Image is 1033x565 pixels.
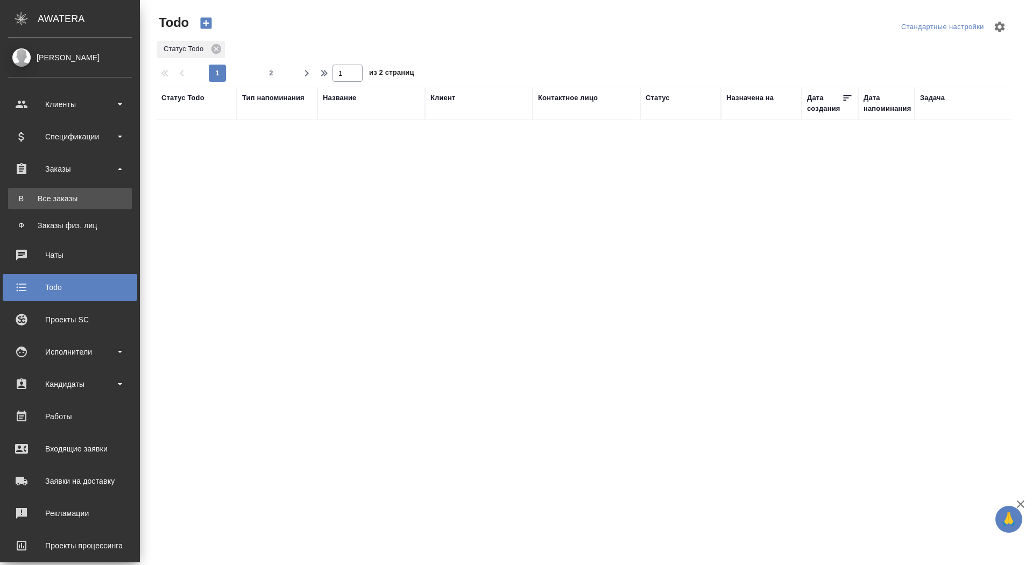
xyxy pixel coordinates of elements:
[193,14,219,32] button: Добавить ToDo
[263,68,280,79] span: 2
[8,408,132,425] div: Работы
[3,403,137,430] a: Работы
[987,14,1013,40] span: Настроить таблицу
[8,247,132,263] div: Чаты
[8,441,132,457] div: Входящие заявки
[8,312,132,328] div: Проекты SC
[920,93,945,103] div: Задача
[38,8,140,30] div: AWATERA
[13,193,126,204] div: Все заказы
[8,215,132,236] a: ФЗаказы физ. лиц
[8,129,132,145] div: Спецификации
[242,93,305,103] div: Тип напоминания
[995,506,1022,533] button: 🙏
[3,306,137,333] a: Проекты SC
[8,344,132,360] div: Исполнители
[3,468,137,495] a: Заявки на доставку
[864,93,911,114] div: Дата напоминания
[161,93,204,103] div: Статус Todo
[8,538,132,554] div: Проекты процессинга
[164,44,207,54] p: Статус Todo
[8,188,132,209] a: ВВсе заказы
[538,93,598,103] div: Контактное лицо
[8,376,132,392] div: Кандидаты
[8,52,132,63] div: [PERSON_NAME]
[156,14,189,31] span: Todo
[807,93,842,114] div: Дата создания
[323,93,356,103] div: Название
[898,19,987,36] div: split button
[8,96,132,112] div: Клиенты
[8,473,132,489] div: Заявки на доставку
[430,93,455,103] div: Клиент
[646,93,670,103] div: Статус
[8,161,132,177] div: Заказы
[263,65,280,82] button: 2
[369,66,414,82] span: из 2 страниц
[8,505,132,521] div: Рекламации
[3,242,137,269] a: Чаты
[1000,508,1018,531] span: 🙏
[3,435,137,462] a: Входящие заявки
[13,220,126,231] div: Заказы физ. лиц
[726,93,774,103] div: Назначена на
[157,41,225,58] div: Статус Todo
[8,279,132,295] div: Todo
[3,274,137,301] a: Todo
[3,532,137,559] a: Проекты процессинга
[3,500,137,527] a: Рекламации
